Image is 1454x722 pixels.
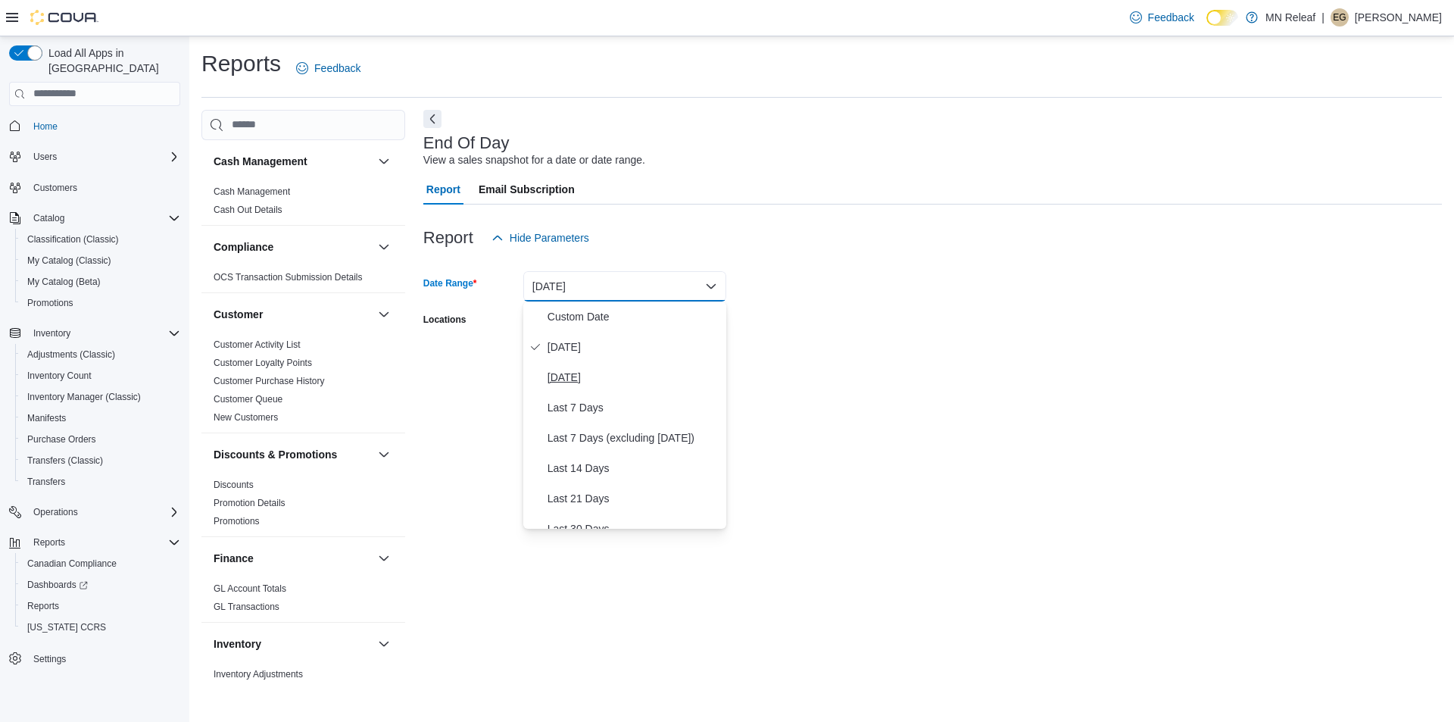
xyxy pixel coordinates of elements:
[201,183,405,225] div: Cash Management
[214,412,278,423] a: New Customers
[21,388,147,406] a: Inventory Manager (Classic)
[21,230,125,248] a: Classification (Classic)
[214,307,372,322] button: Customer
[214,516,260,527] a: Promotions
[214,154,372,169] button: Cash Management
[290,53,367,83] a: Feedback
[214,497,285,509] span: Promotion Details
[27,148,180,166] span: Users
[3,115,186,137] button: Home
[214,186,290,198] span: Cash Management
[375,238,393,256] button: Compliance
[33,653,66,665] span: Settings
[510,230,589,245] span: Hide Parameters
[214,668,303,680] span: Inventory Adjustments
[42,45,180,76] span: Load All Apps in [GEOGRAPHIC_DATA]
[214,411,278,424] span: New Customers
[21,273,180,291] span: My Catalog (Beta)
[548,459,720,477] span: Last 14 Days
[21,294,80,312] a: Promotions
[33,506,78,518] span: Operations
[21,618,180,636] span: Washington CCRS
[214,239,273,255] h3: Compliance
[201,268,405,292] div: Compliance
[15,471,186,492] button: Transfers
[214,358,312,368] a: Customer Loyalty Points
[27,650,72,668] a: Settings
[15,344,186,365] button: Adjustments (Classic)
[21,409,72,427] a: Manifests
[27,391,141,403] span: Inventory Manager (Classic)
[27,233,119,245] span: Classification (Classic)
[21,597,65,615] a: Reports
[27,276,101,288] span: My Catalog (Beta)
[33,120,58,133] span: Home
[523,302,726,529] div: Select listbox
[214,515,260,527] span: Promotions
[27,533,180,552] span: Reports
[426,174,460,205] span: Report
[27,148,63,166] button: Users
[15,553,186,574] button: Canadian Compliance
[27,117,64,136] a: Home
[27,324,180,342] span: Inventory
[423,152,645,168] div: View a sales snapshot for a date or date range.
[21,473,180,491] span: Transfers
[214,636,261,652] h3: Inventory
[3,532,186,553] button: Reports
[548,308,720,326] span: Custom Date
[214,583,286,594] a: GL Account Totals
[214,271,363,283] span: OCS Transaction Submission Details
[375,445,393,464] button: Discounts & Promotions
[1321,8,1325,27] p: |
[214,154,307,169] h3: Cash Management
[214,601,279,613] span: GL Transactions
[27,209,70,227] button: Catalog
[27,558,117,570] span: Canadian Compliance
[21,388,180,406] span: Inventory Manager (Classic)
[3,323,186,344] button: Inventory
[27,255,111,267] span: My Catalog (Classic)
[15,617,186,638] button: [US_STATE] CCRS
[27,348,115,361] span: Adjustments (Classic)
[214,498,285,508] a: Promotion Details
[21,252,117,270] a: My Catalog (Classic)
[423,229,473,247] h3: Report
[21,618,112,636] a: [US_STATE] CCRS
[201,48,281,79] h1: Reports
[15,386,186,408] button: Inventory Manager (Classic)
[15,595,186,617] button: Reports
[21,473,71,491] a: Transfers
[214,307,263,322] h3: Customer
[3,177,186,198] button: Customers
[21,597,180,615] span: Reports
[33,327,70,339] span: Inventory
[21,452,180,470] span: Transfers (Classic)
[1206,10,1238,26] input: Dark Mode
[30,10,98,25] img: Cova
[214,393,282,405] span: Customer Queue
[27,476,65,488] span: Transfers
[21,555,180,573] span: Canadian Compliance
[548,338,720,356] span: [DATE]
[21,555,123,573] a: Canadian Compliance
[21,452,109,470] a: Transfers (Classic)
[423,277,477,289] label: Date Range
[33,182,77,194] span: Customers
[15,574,186,595] a: Dashboards
[548,399,720,417] span: Last 7 Days
[15,292,186,314] button: Promotions
[27,503,84,521] button: Operations
[214,357,312,369] span: Customer Loyalty Points
[214,272,363,283] a: OCS Transaction Submission Details
[1265,8,1315,27] p: MN Releaf
[214,239,372,255] button: Compliance
[548,520,720,538] span: Last 30 Days
[214,339,301,350] a: Customer Activity List
[15,250,186,271] button: My Catalog (Classic)
[214,583,286,595] span: GL Account Totals
[375,635,393,653] button: Inventory
[21,273,107,291] a: My Catalog (Beta)
[548,429,720,447] span: Last 7 Days (excluding [DATE])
